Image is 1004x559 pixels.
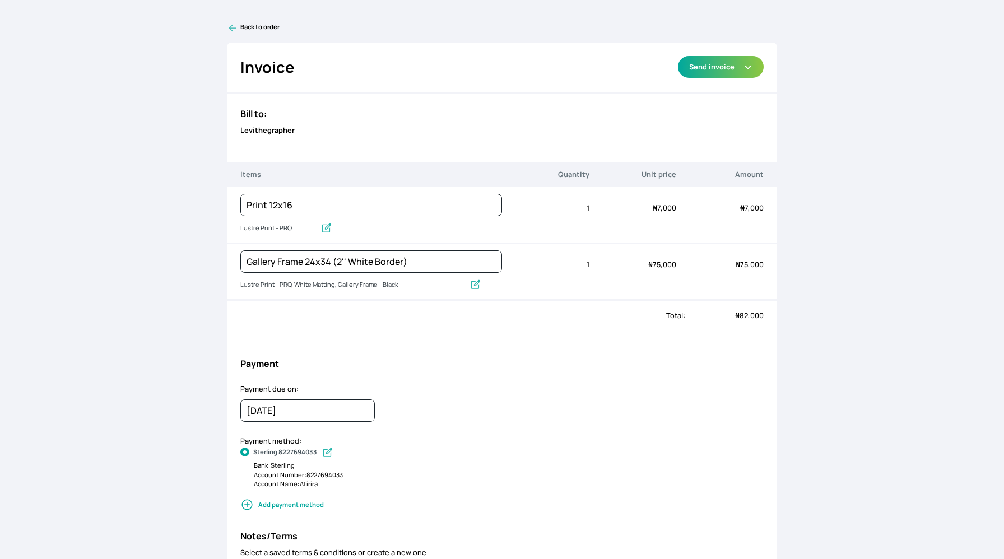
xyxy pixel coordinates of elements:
[240,529,763,543] h3: Notes/Terms
[240,357,763,370] h3: Payment
[240,436,301,446] label: Payment method:
[740,203,745,213] span: ₦
[227,310,685,321] div: Total:
[735,310,764,320] span: 82,000
[240,56,294,79] h2: Invoice
[240,169,502,180] p: Items
[240,221,316,236] input: Add description
[254,471,763,480] div: Account Number: 8227694033
[240,547,763,558] p: Select a saved terms & conditions or create a new one
[678,56,764,78] button: Send invoice
[740,203,764,213] span: 7,000
[653,203,676,213] span: 7,000
[240,384,299,394] label: Payment due on:
[502,169,589,180] p: Quantity
[240,107,763,120] h3: Bill to:
[735,310,740,320] span: ₦
[240,125,295,135] b: Levithegrapher
[240,278,465,292] input: Add description
[502,253,589,277] div: 1
[240,498,763,511] span: Add payment method
[253,448,317,459] b: Sterling 8227694033
[254,461,763,471] div: Bank: Sterling
[589,169,677,180] p: Unit price
[648,259,653,269] span: ₦
[676,169,764,180] p: Amount
[653,203,657,213] span: ₦
[502,196,589,220] div: 1
[227,22,777,34] a: Back to order
[648,259,676,269] span: 75,000
[254,479,763,489] div: Account Name: Atirira
[736,259,764,269] span: 75,000
[736,259,740,269] span: ₦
